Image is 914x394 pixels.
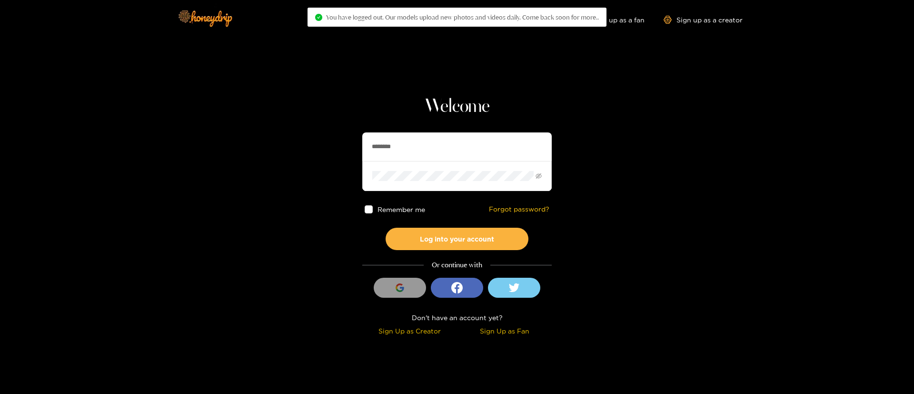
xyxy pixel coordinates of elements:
button: Log into your account [386,228,528,250]
div: Or continue with [362,260,552,271]
div: Don't have an account yet? [362,312,552,323]
a: Sign up as a fan [579,16,645,24]
div: Sign Up as Fan [459,325,549,336]
span: check-circle [315,14,322,21]
div: Sign Up as Creator [365,325,455,336]
h1: Welcome [362,95,552,118]
a: Forgot password? [489,205,549,213]
a: Sign up as a creator [664,16,743,24]
span: Remember me [378,206,425,213]
span: You have logged out. Our models upload new photos and videos daily. Come back soon for more.. [326,13,599,21]
span: eye-invisible [536,173,542,179]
